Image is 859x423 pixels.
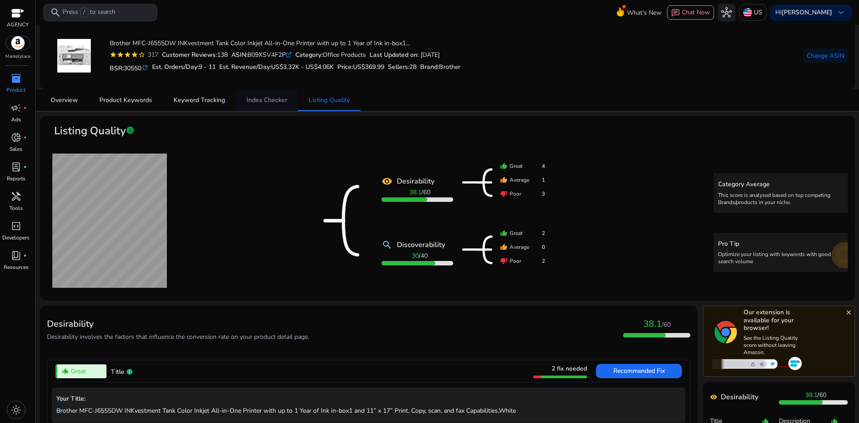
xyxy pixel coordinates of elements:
[500,162,507,170] mat-icon: thumb_up
[743,8,752,17] img: us.svg
[11,73,21,84] span: inventory_2
[23,165,27,169] span: fiber_manual_record
[500,257,545,265] div: Poor
[382,176,392,187] mat-icon: remove_red_eye
[805,391,826,399] span: /
[500,230,507,237] mat-icon: thumb_up
[152,64,216,71] h5: Est. Orders/Day:
[412,252,419,260] b: 30
[819,391,826,399] span: 60
[439,63,460,71] span: Brother
[271,63,334,71] span: US$3.32K - US$4.06K
[388,64,417,71] h5: Sellers:
[409,188,421,197] b: 38.1
[131,51,138,58] mat-icon: star
[309,97,350,103] span: Listing Quality
[11,191,21,202] span: handyman
[542,257,545,265] span: 2
[138,51,145,58] mat-icon: star_border
[80,8,88,17] span: /
[247,97,287,103] span: Index Checker
[667,5,714,20] button: chatChat Now
[56,406,681,415] p: Brother MFC-J6555DW INKvestment Tank Color Inkjet All-in-One Printer with up to 1 Year of Ink in-...
[596,364,682,378] button: Recommended Fix
[613,367,665,375] span: Recommended Fix
[11,103,21,113] span: campaign
[6,36,30,50] img: amazon.svg
[11,115,21,124] p: Ads
[47,333,309,341] span: Desirability involves the factors that influence the conversion rate on your product detail page.
[11,132,21,143] span: donut_small
[337,64,384,71] h5: Price:
[71,367,86,376] span: Great
[662,320,671,329] span: /60
[718,192,843,206] p: This score is analysed based on top competing Brands/products in your niche.
[718,251,843,265] p: Optimize your listing with keywords with good search volume
[99,97,152,103] span: Product Keywords
[117,51,124,58] mat-icon: star
[110,51,117,58] mat-icon: star
[111,367,124,376] span: Title
[123,64,141,73] span: 30550
[744,308,804,332] h5: Our extension is available for your browser!
[124,51,131,58] mat-icon: star
[423,188,430,197] span: 60
[162,51,217,59] b: Customer Reviews:
[7,175,26,183] p: Reports
[295,50,366,60] div: Office Products
[9,204,23,212] p: Tools
[353,63,384,71] span: US$369.99
[4,263,29,271] p: Resources
[721,392,758,402] b: Desirability
[718,4,736,21] button: hub
[500,176,545,184] div: Average
[542,229,545,237] span: 2
[382,239,392,250] mat-icon: search
[500,176,507,184] mat-icon: thumb_up
[56,395,681,403] h5: Your Title:
[682,8,710,17] span: Chat Now
[409,63,417,71] span: 28
[500,257,507,265] mat-icon: thumb_down
[397,239,445,250] b: Discoverability
[500,229,545,237] div: Great
[420,64,460,71] h5: :
[803,48,848,63] button: Change ASIN
[421,252,428,260] span: 40
[9,145,22,153] p: Sales
[57,39,91,73] img: 41nvGsu70LL._AC_US40_.jpg
[23,106,27,110] span: fiber_manual_record
[11,221,21,231] span: code_blocks
[110,63,149,73] h5: BSR:
[409,188,430,197] span: /
[11,405,21,415] span: light_mode
[500,190,507,197] mat-icon: thumb_down
[836,7,846,18] span: keyboard_arrow_down
[11,250,21,261] span: book_4
[718,181,843,188] h5: Category Average
[370,50,440,60] div: : [DATE]
[231,50,292,60] div: B09XSV4F2P
[47,319,309,329] h3: Desirability
[5,53,30,60] p: Marketplace
[162,50,228,60] div: 138
[23,136,27,139] span: fiber_manual_record
[219,64,334,71] h5: Est. Revenue/Day:
[2,234,30,242] p: Developers
[754,4,762,20] p: US
[710,393,717,401] mat-icon: remove_red_eye
[643,318,662,330] span: 38.1
[782,8,832,17] b: [PERSON_NAME]
[714,321,737,343] img: chrome-logo.svg
[62,367,69,375] mat-icon: thumb_up_alt
[145,50,158,60] div: 317
[845,309,852,316] mat-icon: close
[7,21,29,29] p: AGENCY
[500,243,545,251] div: Average
[552,364,587,373] span: 2 fix needed
[50,7,61,18] span: search
[412,252,428,260] span: /
[805,391,817,399] b: 38.1
[54,123,126,139] span: Listing Quality
[671,9,680,17] span: chat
